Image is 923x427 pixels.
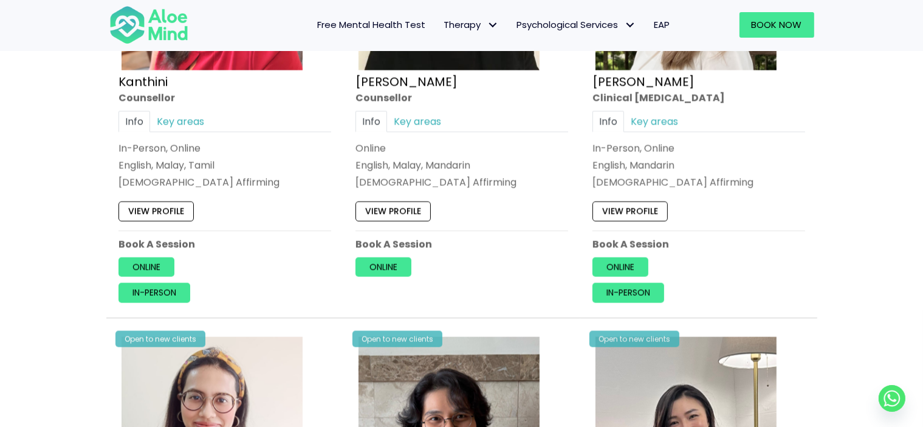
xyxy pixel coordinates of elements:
p: English, Malay, Tamil [118,159,331,173]
a: Kanthini [118,73,168,90]
img: Aloe mind Logo [109,5,188,45]
span: Psychological Services: submenu [622,16,639,34]
a: EAP [645,12,679,38]
div: Counsellor [355,91,568,104]
a: Online [118,257,174,276]
p: Book A Session [355,237,568,251]
a: View profile [355,202,431,221]
a: Info [118,111,150,132]
a: In-person [592,283,664,302]
a: Psychological ServicesPsychological Services: submenu [508,12,645,38]
div: [DEMOGRAPHIC_DATA] Affirming [592,176,805,190]
div: Counsellor [118,91,331,104]
span: Therapy: submenu [484,16,502,34]
a: View profile [592,202,668,221]
div: In-Person, Online [118,141,331,155]
div: [DEMOGRAPHIC_DATA] Affirming [118,176,331,190]
div: Open to new clients [352,331,442,347]
a: [PERSON_NAME] [355,73,458,90]
a: Online [355,257,411,276]
a: Info [592,111,624,132]
p: Book A Session [118,237,331,251]
a: Key areas [150,111,211,132]
span: Psychological Services [517,18,636,31]
div: In-Person, Online [592,141,805,155]
a: In-person [118,283,190,302]
span: EAP [654,18,670,31]
div: Clinical [MEDICAL_DATA] [592,91,805,104]
a: Key areas [624,111,685,132]
a: Free Mental Health Test [309,12,435,38]
span: Therapy [444,18,499,31]
p: Book A Session [592,237,805,251]
div: Open to new clients [589,331,679,347]
p: English, Mandarin [592,159,805,173]
a: Whatsapp [879,385,905,412]
span: Free Mental Health Test [318,18,426,31]
div: Open to new clients [115,331,205,347]
a: Key areas [387,111,448,132]
a: View profile [118,202,194,221]
a: Online [592,257,648,276]
a: Info [355,111,387,132]
a: Book Now [739,12,814,38]
span: Book Now [752,18,802,31]
p: English, Malay, Mandarin [355,159,568,173]
div: Online [355,141,568,155]
a: [PERSON_NAME] [592,73,695,90]
div: [DEMOGRAPHIC_DATA] Affirming [355,176,568,190]
a: TherapyTherapy: submenu [435,12,508,38]
nav: Menu [204,12,679,38]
